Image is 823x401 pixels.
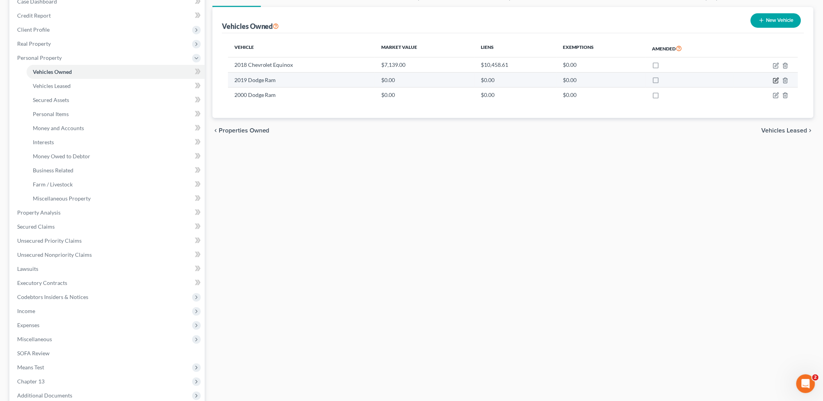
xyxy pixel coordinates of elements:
span: Money and Accounts [33,125,84,131]
td: $0.00 [375,88,475,102]
th: Vehicle [228,39,375,57]
a: Unsecured Nonpriority Claims [11,248,205,262]
a: Vehicles Owned [27,65,205,79]
a: Money and Accounts [27,121,205,135]
span: Unsecured Nonpriority Claims [17,251,92,258]
a: Miscellaneous Property [27,192,205,206]
span: SOFA Review [17,350,50,356]
a: Property Analysis [11,206,205,220]
span: Additional Documents [17,392,72,399]
span: Real Property [17,40,51,47]
th: Amended [646,39,734,57]
td: $0.00 [475,88,557,102]
span: Properties Owned [219,127,270,134]
div: Vehicles Owned [222,21,279,31]
span: Personal Items [33,111,69,117]
button: Vehicles Leased chevron_right [762,127,814,134]
span: Expenses [17,322,39,328]
span: Unsecured Priority Claims [17,237,82,244]
th: Market Value [375,39,475,57]
td: $10,458.61 [475,57,557,72]
th: Exemptions [557,39,646,57]
a: Credit Report [11,9,205,23]
i: chevron_right [807,127,814,134]
a: Secured Assets [27,93,205,107]
td: $0.00 [557,88,646,102]
td: 2000 Dodge Ram [228,88,375,102]
td: $7,139.00 [375,57,475,72]
a: Interests [27,135,205,149]
span: Credit Report [17,12,51,19]
span: Means Test [17,364,44,371]
span: Lawsuits [17,265,38,272]
button: New Vehicle [751,13,801,28]
a: Farm / Livestock [27,177,205,192]
th: Liens [475,39,557,57]
span: Income [17,308,35,314]
iframe: Intercom live chat [796,374,815,393]
a: Money Owed to Debtor [27,149,205,163]
span: Personal Property [17,54,62,61]
td: $0.00 [557,57,646,72]
a: Personal Items [27,107,205,121]
span: Vehicles Owned [33,68,72,75]
button: chevron_left Properties Owned [212,127,270,134]
a: SOFA Review [11,346,205,360]
span: Farm / Livestock [33,181,73,188]
span: Vehicles Leased [33,82,71,89]
span: Chapter 13 [17,378,45,385]
a: Unsecured Priority Claims [11,234,205,248]
span: Business Related [33,167,73,174]
span: Property Analysis [17,209,61,216]
a: Vehicles Leased [27,79,205,93]
span: Miscellaneous Property [33,195,91,202]
a: Lawsuits [11,262,205,276]
span: Executory Contracts [17,279,67,286]
span: Money Owed to Debtor [33,153,90,159]
td: $0.00 [557,72,646,87]
a: Executory Contracts [11,276,205,290]
span: Secured Assets [33,97,69,103]
span: Codebtors Insiders & Notices [17,294,88,300]
span: Vehicles Leased [762,127,807,134]
td: 2019 Dodge Ram [228,72,375,87]
a: Secured Claims [11,220,205,234]
a: Business Related [27,163,205,177]
td: $0.00 [375,72,475,87]
span: Interests [33,139,54,145]
td: $0.00 [475,72,557,87]
i: chevron_left [212,127,219,134]
span: Client Profile [17,26,50,33]
span: 2 [812,374,819,381]
span: Miscellaneous [17,336,52,342]
span: Secured Claims [17,223,55,230]
td: 2018 Chevrolet Equinox [228,57,375,72]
